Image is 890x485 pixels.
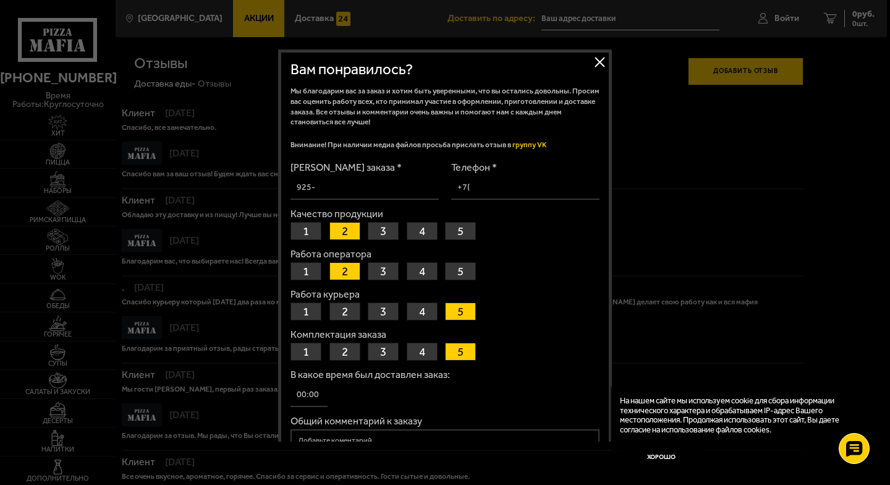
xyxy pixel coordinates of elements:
button: 5 [445,303,476,320]
button: 4 [407,262,438,280]
label: Качество продукции [290,209,600,219]
label: Работа курьера [290,290,600,299]
button: 2 [329,343,360,361]
button: 2 [329,262,360,280]
p: Мы благодарим вас за заказ и хотим быть уверенными, что вы остались довольны. Просим вас оценить ... [290,86,600,127]
button: 2 [329,303,360,320]
button: 5 [445,262,476,280]
input: 925- [290,176,439,200]
h2: Вам понравилось? [290,62,600,77]
p: На нашем сайте мы используем cookie для сбора информации технического характера и обрабатываем IP... [620,396,861,434]
button: 1 [290,222,321,240]
button: 4 [407,343,438,361]
button: 1 [290,303,321,320]
button: 4 [407,222,438,240]
button: 3 [368,343,399,361]
input: 00:00 [290,383,328,407]
button: Закрыть [590,53,609,71]
button: 1 [290,343,321,361]
input: +7( [451,176,600,200]
button: 4 [407,303,438,320]
label: В какое время был доставлен заказ: [290,370,600,380]
button: Хорошо [620,444,703,471]
label: [PERSON_NAME] заказа * [290,163,439,173]
label: Телефон * [451,163,600,173]
button: 5 [445,222,476,240]
button: 3 [368,222,399,240]
label: Комплектация заказа [290,330,600,340]
button: 3 [368,262,399,280]
p: Внимание! При наличии медиа файлов просьба прислать отзыв в [290,140,600,150]
label: Общий комментарий к заказу [290,416,600,426]
button: 2 [329,222,360,240]
button: 5 [445,343,476,361]
label: Работа оператора [290,249,600,259]
button: 3 [368,303,399,320]
a: группу VK [512,140,546,149]
button: 1 [290,262,321,280]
